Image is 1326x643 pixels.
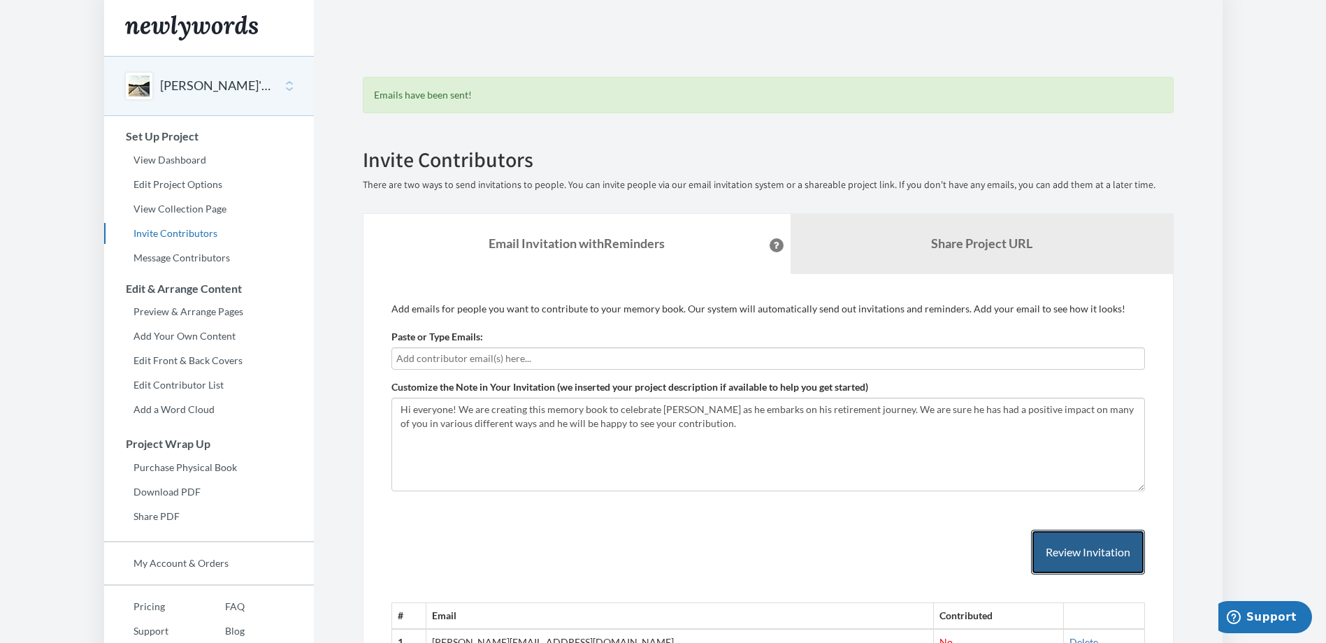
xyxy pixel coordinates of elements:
a: View Collection Page [104,198,314,219]
p: There are two ways to send invitations to people. You can invite people via our email invitation ... [363,178,1174,192]
button: [PERSON_NAME]'s retirement [160,77,273,95]
a: Share PDF [104,506,314,527]
h3: Edit & Arrange Content [105,282,314,295]
a: Preview & Arrange Pages [104,301,314,322]
h3: Set Up Project [105,130,314,143]
a: Add a Word Cloud [104,399,314,420]
a: My Account & Orders [104,553,314,574]
a: Pricing [104,596,196,617]
p: Add emails for people you want to contribute to your memory book. Our system will automatically s... [391,302,1145,316]
th: Contributed [933,603,1063,629]
a: Edit Contributor List [104,375,314,396]
a: FAQ [196,596,245,617]
a: Invite Contributors [104,223,314,244]
label: Paste or Type Emails: [391,330,483,344]
h3: Project Wrap Up [105,438,314,450]
a: Edit Project Options [104,174,314,195]
input: Add contributor email(s) here... [396,351,1140,366]
button: Review Invitation [1031,530,1145,575]
a: Support [104,621,196,642]
iframe: Opens a widget where you can chat to one of our agents [1218,601,1312,636]
a: Edit Front & Back Covers [104,350,314,371]
a: Message Contributors [104,247,314,268]
textarea: Hi everyone! We are creating this memory book to celebrate [PERSON_NAME] as he embarks on his ret... [391,398,1145,491]
a: View Dashboard [104,150,314,171]
b: Share Project URL [931,236,1032,251]
a: Purchase Physical Book [104,457,314,478]
th: Email [426,603,933,629]
th: # [391,603,426,629]
h2: Invite Contributors [363,148,1174,171]
div: Emails have been sent! [363,77,1174,113]
img: Newlywords logo [125,15,258,41]
strong: Email Invitation with Reminders [489,236,665,251]
a: Add Your Own Content [104,326,314,347]
a: Download PDF [104,482,314,503]
a: Blog [196,621,245,642]
label: Customize the Note in Your Invitation (we inserted your project description if available to help ... [391,380,868,394]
